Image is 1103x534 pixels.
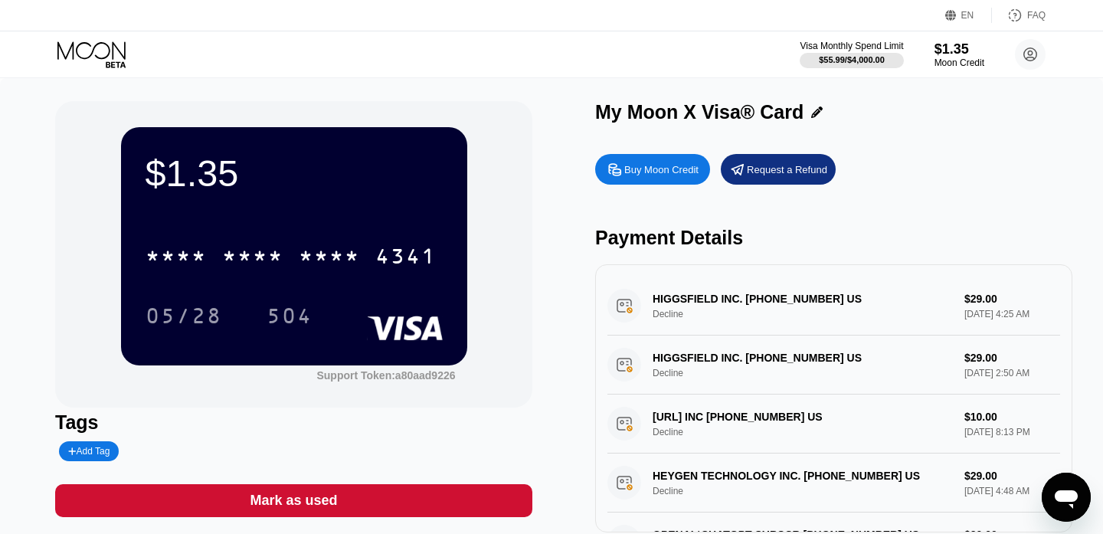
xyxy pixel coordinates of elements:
[945,8,992,23] div: EN
[595,227,1072,249] div: Payment Details
[55,411,532,434] div: Tags
[375,246,437,270] div: 4341
[55,484,532,517] div: Mark as used
[800,41,903,51] div: Visa Monthly Spend Limit
[146,152,443,195] div: $1.35
[595,154,710,185] div: Buy Moon Credit
[134,296,234,335] div: 05/28
[316,369,455,382] div: Support Token: a80aad9226
[624,163,699,176] div: Buy Moon Credit
[721,154,836,185] div: Request a Refund
[1027,10,1046,21] div: FAQ
[934,57,984,68] div: Moon Credit
[747,163,827,176] div: Request a Refund
[595,101,804,123] div: My Moon X Visa® Card
[1042,473,1091,522] iframe: Кнопка запуска окна обмена сообщениями
[255,296,324,335] div: 504
[800,41,903,68] div: Visa Monthly Spend Limit$55.99/$4,000.00
[819,55,885,64] div: $55.99 / $4,000.00
[250,492,337,509] div: Mark as used
[961,10,974,21] div: EN
[934,41,984,57] div: $1.35
[59,441,119,461] div: Add Tag
[267,306,313,330] div: 504
[146,306,222,330] div: 05/28
[992,8,1046,23] div: FAQ
[934,41,984,68] div: $1.35Moon Credit
[316,369,455,382] div: Support Token:a80aad9226
[68,446,110,457] div: Add Tag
